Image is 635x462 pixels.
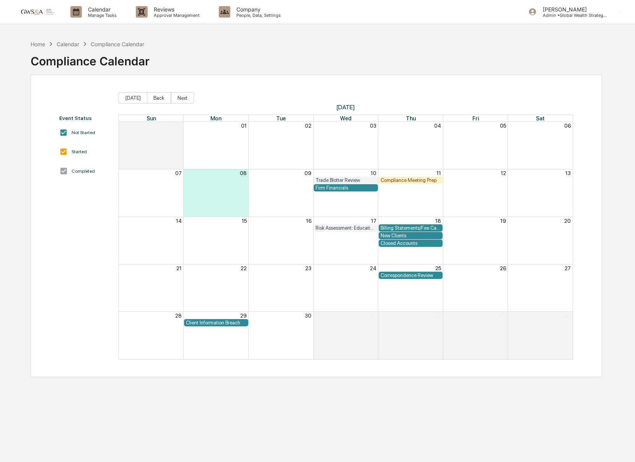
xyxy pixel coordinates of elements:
div: Event Status [59,115,111,121]
div: Home [31,41,45,47]
span: Fri [472,115,479,122]
button: Back [147,92,171,104]
p: Approval Management [148,13,204,18]
button: 23 [305,265,311,271]
button: 08 [240,170,247,176]
button: [DATE] [119,92,147,104]
button: 05 [500,123,506,129]
button: 26 [500,265,506,271]
p: [PERSON_NAME] [537,6,608,13]
p: Admin • Global Wealth Strategies Associates [537,13,608,18]
button: 04 [434,123,441,129]
p: Reviews [148,6,204,13]
button: 22 [241,265,247,271]
div: Correspondence Review [381,272,441,278]
button: 16 [306,218,311,224]
button: 14 [176,218,182,224]
button: 09 [304,170,311,176]
button: 29 [240,313,247,319]
div: Month View [119,115,573,360]
div: New Clients [381,233,441,238]
button: 04 [564,313,571,319]
span: Tue [276,115,286,122]
img: logo [18,8,55,15]
div: Trade Blotter Review [316,177,376,183]
div: Closed Accounts [381,240,441,246]
button: 19 [500,218,506,224]
div: Compliance Meeting Prep [381,177,441,183]
p: People, Data, Settings [230,13,285,18]
div: Firm Financials [316,185,376,191]
div: Calendar [57,41,79,47]
button: 10 [371,170,376,176]
button: 03 [370,123,376,129]
button: 13 [565,170,571,176]
button: 06 [564,123,571,129]
span: Sat [536,115,545,122]
div: Compliance Calendar [91,41,144,47]
div: Completed [72,169,95,174]
button: 27 [565,265,571,271]
button: 25 [435,265,441,271]
p: Company [230,6,285,13]
p: Calendar [82,6,120,13]
button: 21 [176,265,182,271]
button: 01 [371,313,376,319]
div: Client Information Breach [186,320,246,326]
span: Mon [210,115,221,122]
div: Billing Statements/Fee Calculations Report [381,225,441,231]
button: 31 [176,123,182,129]
p: Manage Tasks [82,13,120,18]
iframe: Open customer support [611,437,631,457]
button: 03 [500,313,506,319]
div: Risk Assessment: Education and Training [316,225,376,231]
div: Compliance Calendar [31,48,150,68]
button: 18 [435,218,441,224]
button: 07 [175,170,182,176]
button: 24 [370,265,376,271]
button: Next [171,92,194,104]
button: 12 [501,170,506,176]
button: 15 [242,218,247,224]
button: 02 [305,123,311,129]
button: 02 [435,313,441,319]
span: Wed [340,115,352,122]
span: Sun [147,115,156,122]
span: [DATE] [119,104,573,111]
button: 30 [305,313,311,319]
button: 28 [175,313,182,319]
button: 01 [241,123,247,129]
div: Started [72,149,87,154]
button: 17 [371,218,376,224]
div: Not Started [72,130,95,135]
span: Thu [406,115,416,122]
button: 20 [564,218,571,224]
button: 11 [436,170,441,176]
